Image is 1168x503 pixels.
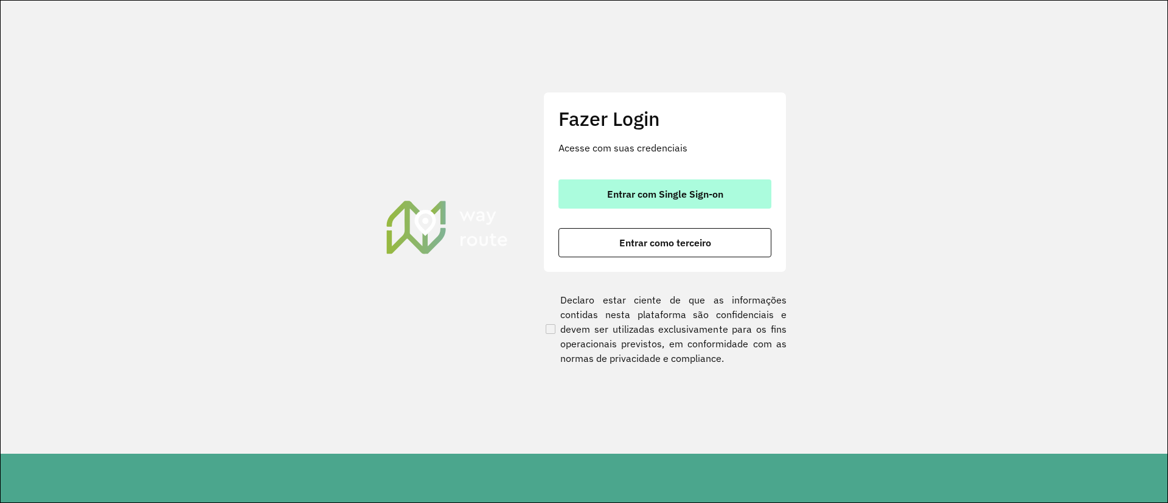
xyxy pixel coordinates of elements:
[558,140,771,155] p: Acesse com suas credenciais
[558,179,771,209] button: button
[619,238,711,248] span: Entrar como terceiro
[558,228,771,257] button: button
[607,189,723,199] span: Entrar com Single Sign-on
[543,293,787,366] label: Declaro estar ciente de que as informações contidas nesta plataforma são confidenciais e devem se...
[384,199,510,255] img: Roteirizador AmbevTech
[558,107,771,130] h2: Fazer Login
